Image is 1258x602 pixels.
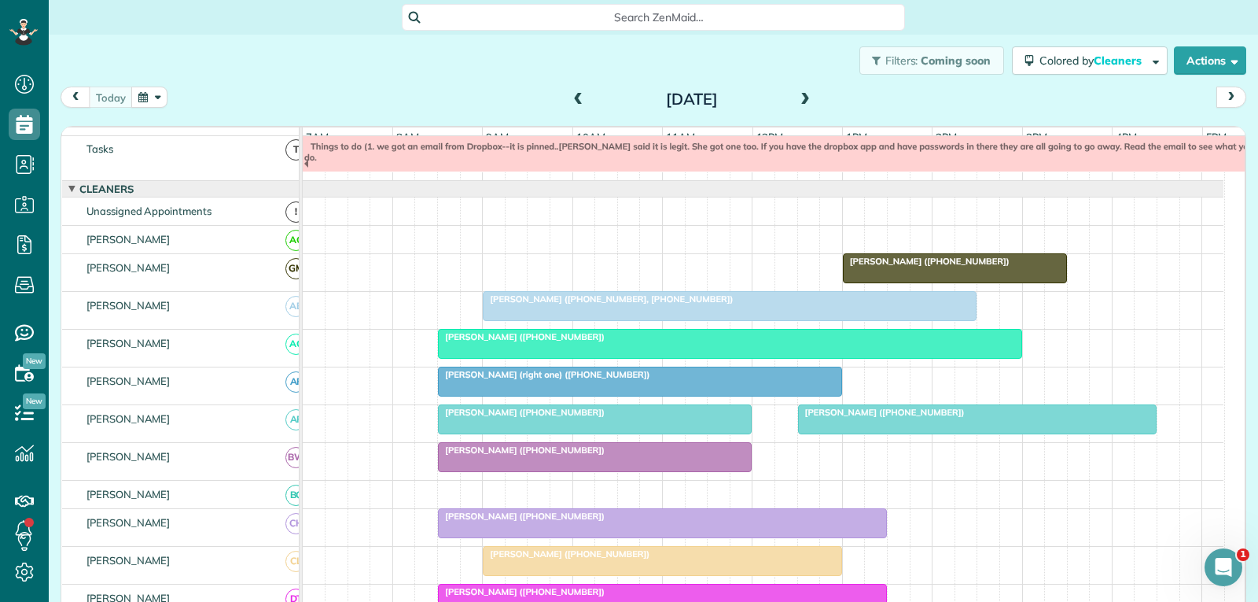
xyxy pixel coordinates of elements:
iframe: Intercom live chat [1205,548,1242,586]
span: [PERSON_NAME] [83,488,174,500]
span: [PERSON_NAME] ([PHONE_NUMBER], [PHONE_NUMBER]) [482,294,734,305]
span: [PERSON_NAME] [83,261,174,274]
span: [PERSON_NAME] ([PHONE_NUMBER]) [797,407,966,418]
span: 4pm [1113,131,1140,143]
span: [PERSON_NAME] [83,337,174,349]
button: today [89,87,133,108]
span: [PERSON_NAME] ([PHONE_NUMBER]) [437,445,605,456]
span: AC [285,230,307,251]
span: Filters: [885,54,918,68]
span: [PERSON_NAME] [83,516,174,529]
span: 1pm [843,131,870,143]
span: [PERSON_NAME] [83,412,174,425]
span: Tasks [83,142,116,155]
span: GM [285,258,307,279]
span: [PERSON_NAME] [83,375,174,387]
span: [PERSON_NAME] [83,450,174,463]
span: [PERSON_NAME] [83,233,174,246]
button: Actions [1174,46,1246,75]
span: 8am [393,131,422,143]
span: BW [285,447,307,468]
span: Coming soon [921,54,991,68]
span: [PERSON_NAME] (right one) ([PHONE_NUMBER]) [437,369,650,380]
span: BC [285,485,307,506]
span: Cleaners [76,183,137,195]
span: 7am [303,131,332,143]
span: [PERSON_NAME] ([PHONE_NUMBER]) [437,586,605,597]
span: AF [285,409,307,430]
span: [PERSON_NAME] [83,554,174,567]
button: next [1216,87,1246,108]
span: 10am [573,131,609,143]
h2: [DATE] [594,90,790,108]
span: 5pm [1203,131,1230,143]
span: 12pm [753,131,787,143]
span: [PERSON_NAME] ([PHONE_NUMBER]) [482,548,650,560]
span: AF [285,371,307,393]
span: Cleaners [1094,54,1144,68]
button: prev [61,87,90,108]
button: Colored byCleaners [1012,46,1168,75]
span: 11am [663,131,698,143]
span: Colored by [1039,54,1147,68]
span: [PERSON_NAME] ([PHONE_NUMBER]) [437,511,605,522]
span: CH [285,513,307,534]
span: [PERSON_NAME] [83,299,174,312]
span: CL [285,551,307,572]
span: 1 [1237,548,1249,561]
span: AB [285,296,307,317]
span: New [23,353,46,369]
span: 9am [483,131,512,143]
span: 2pm [932,131,960,143]
span: New [23,393,46,409]
span: T [285,139,307,161]
span: 3pm [1023,131,1050,143]
span: Unassigned Appointments [83,205,215,217]
span: [PERSON_NAME] ([PHONE_NUMBER]) [437,331,605,342]
span: [PERSON_NAME] ([PHONE_NUMBER]) [437,407,605,418]
span: ! [285,201,307,223]
span: [PERSON_NAME] ([PHONE_NUMBER]) [842,256,1010,267]
span: AC [285,334,307,355]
